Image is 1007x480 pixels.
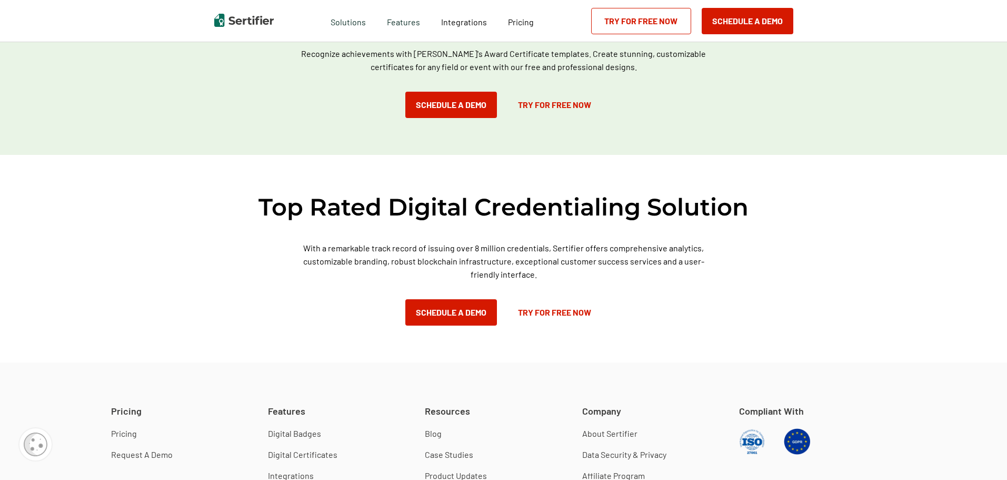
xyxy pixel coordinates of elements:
[582,449,666,460] a: Data Security & Privacy
[268,405,305,418] span: Features
[425,405,470,418] span: Resources
[508,17,534,27] span: Pricing
[111,449,173,460] a: Request A Demo
[283,47,725,73] p: Recognize achievements with [PERSON_NAME]'s Award Certificate templates. Create stunning, customi...
[507,299,602,326] a: Try for Free Now
[387,14,420,27] span: Features
[214,192,793,222] h2: Top Rated Digital Credentialing Solution
[702,8,793,34] button: Schedule a Demo
[441,14,487,27] a: Integrations
[111,428,137,439] a: Pricing
[111,405,142,418] span: Pricing
[954,429,1007,480] iframe: Chat Widget
[24,433,47,456] img: Cookie Popup Icon
[582,428,637,439] a: About Sertifier
[331,14,366,27] span: Solutions
[301,241,706,281] p: With a remarkable track record of issuing over 8 million credentials, Sertifier offers comprehens...
[268,428,321,439] a: Digital Badges
[784,428,810,455] img: GDPR Compliant
[405,299,497,326] button: Schedule a Demo
[739,428,765,455] img: ISO Compliant
[507,92,602,118] a: Try for Free Now
[441,17,487,27] span: Integrations
[214,14,274,27] img: Sertifier | Digital Credentialing Platform
[425,428,442,439] a: Blog
[508,14,534,27] a: Pricing
[268,449,337,460] a: Digital Certificates
[582,405,621,418] span: Company
[591,8,691,34] a: Try for Free Now
[739,405,804,418] span: Compliant With
[425,449,473,460] a: Case Studies
[405,92,497,118] button: Schedule a Demo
